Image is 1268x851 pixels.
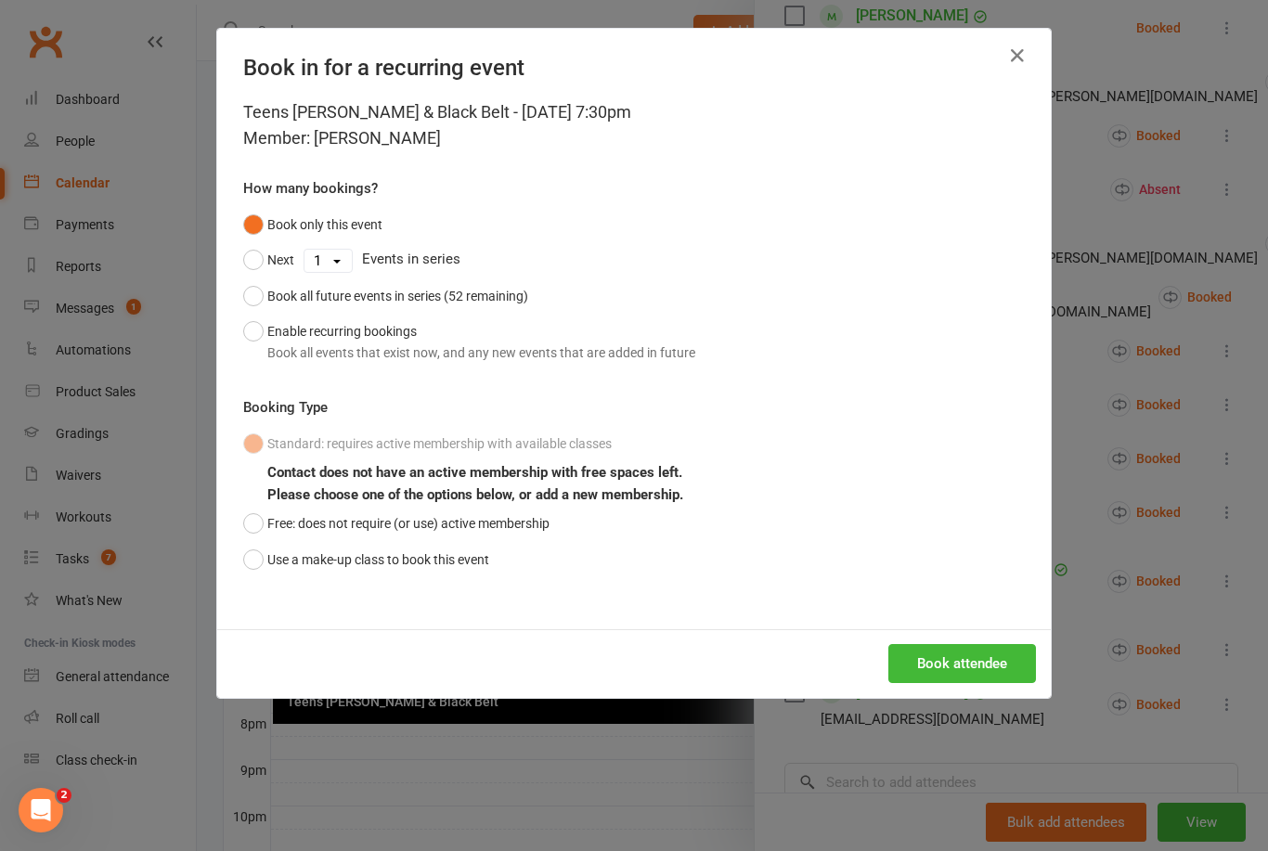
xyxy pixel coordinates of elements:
div: Book all future events in series (52 remaining) [267,286,528,306]
div: Events in series [243,242,1025,277]
label: How many bookings? [243,177,378,200]
b: Contact does not have an active membership with free spaces left. [267,464,682,481]
button: Close [1003,41,1032,71]
button: Book attendee [888,644,1036,683]
button: Enable recurring bookingsBook all events that exist now, and any new events that are added in future [243,314,695,370]
div: Teens [PERSON_NAME] & Black Belt - [DATE] 7:30pm Member: [PERSON_NAME] [243,99,1025,151]
button: Next [243,242,294,277]
span: 2 [57,788,71,803]
h4: Book in for a recurring event [243,55,1025,81]
iframe: Intercom live chat [19,788,63,832]
button: Free: does not require (or use) active membership [243,506,550,541]
button: Book only this event [243,207,382,242]
button: Book all future events in series (52 remaining) [243,278,528,314]
button: Use a make-up class to book this event [243,542,489,577]
b: Please choose one of the options below, or add a new membership. [267,486,683,503]
label: Booking Type [243,396,328,419]
div: Book all events that exist now, and any new events that are added in future [267,342,695,363]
